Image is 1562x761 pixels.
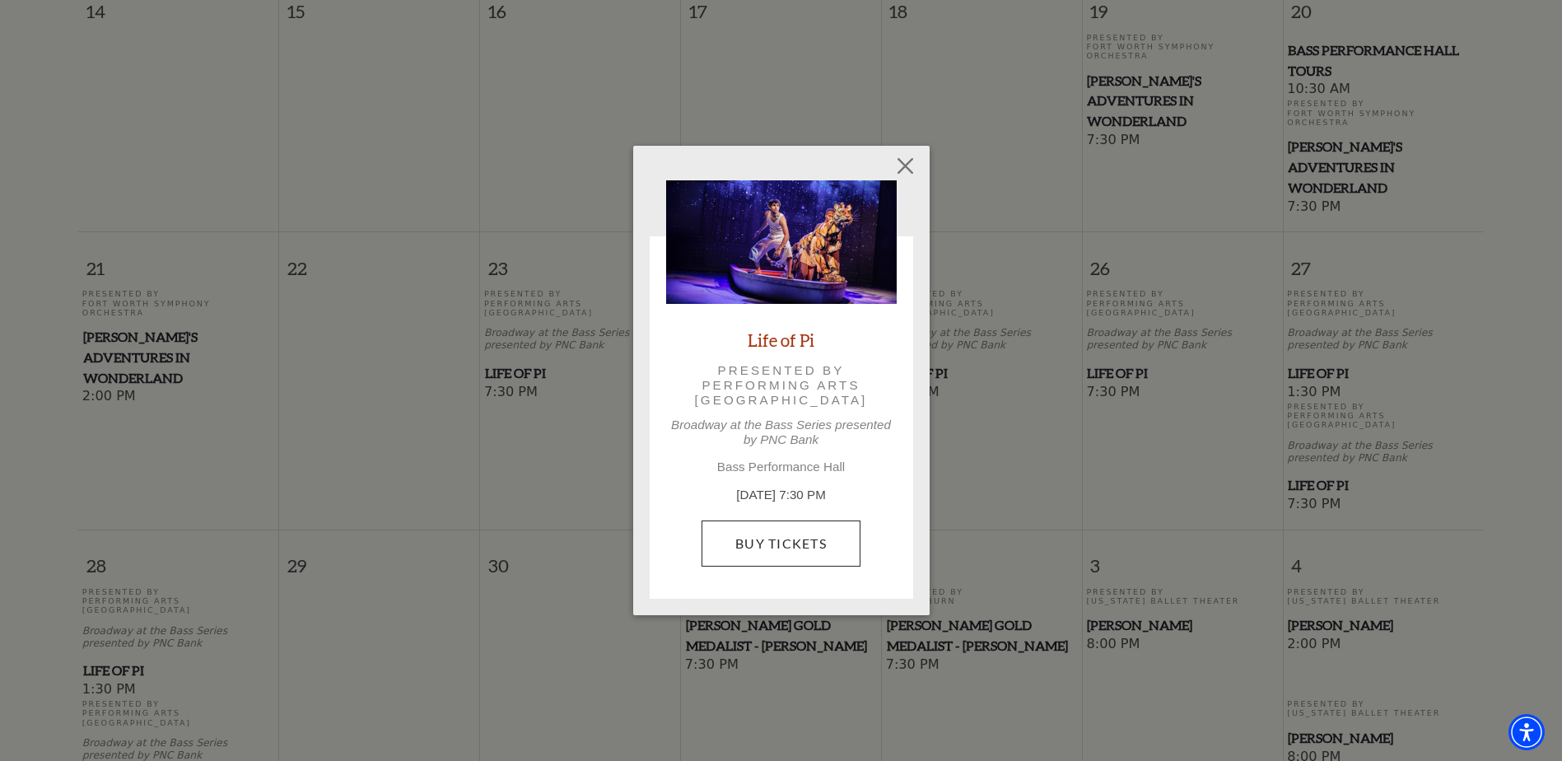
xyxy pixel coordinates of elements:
[666,418,897,447] p: Broadway at the Bass Series presented by PNC Bank
[1508,714,1545,750] div: Accessibility Menu
[666,460,897,474] p: Bass Performance Hall
[666,180,897,304] img: Life of Pi
[748,329,814,351] a: Life of Pi
[666,486,897,505] p: [DATE] 7:30 PM
[689,363,874,409] p: Presented by Performing Arts [GEOGRAPHIC_DATA]
[889,150,921,181] button: Close
[702,521,860,567] a: Buy Tickets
